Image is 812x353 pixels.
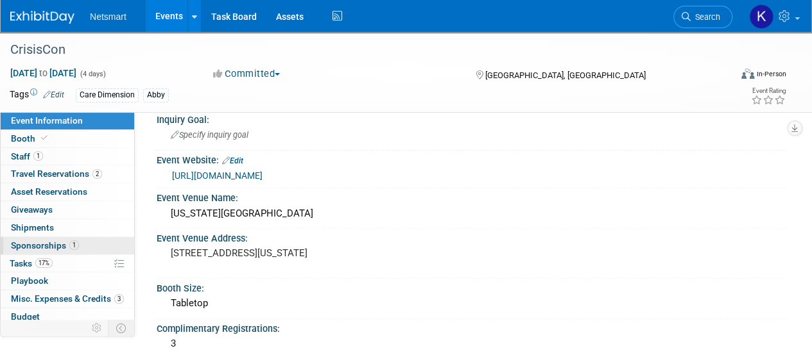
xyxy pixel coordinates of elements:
[11,151,43,161] span: Staff
[1,112,134,129] a: Event Information
[1,290,134,308] a: Misc. Expenses & Credits3
[79,70,106,78] span: (4 days)
[1,219,134,236] a: Shipments
[222,156,243,165] a: Edit
[35,258,53,268] span: 17%
[749,4,773,29] img: Kaitlyn Woicke
[33,151,43,161] span: 1
[11,204,53,215] span: Giveaways
[1,255,134,272] a: Tasks17%
[11,293,124,304] span: Misc. Expenses & Credits
[157,110,786,126] div: Inquiry Goal:
[166,293,777,313] div: Tabletop
[143,88,169,102] div: Abby
[10,88,64,103] td: Tags
[43,90,64,99] a: Edit
[11,240,79,250] span: Sponsorships
[1,130,134,147] a: Booth
[10,67,77,79] span: [DATE] [DATE]
[1,201,134,218] a: Giveaways
[76,88,139,102] div: Care Dimension
[108,320,135,336] td: Toggle Event Tabs
[69,240,79,250] span: 1
[11,133,50,144] span: Booth
[114,294,124,304] span: 3
[209,67,285,81] button: Committed
[1,272,134,290] a: Playbook
[10,258,53,268] span: Tasks
[1,183,134,201] a: Asset Reservations
[11,115,83,126] span: Event Information
[11,168,102,179] span: Travel Reservations
[741,69,754,79] img: Format-Inperson.png
[157,229,786,245] div: Event Venue Address:
[92,169,102,179] span: 2
[11,222,54,233] span: Shipments
[157,188,786,204] div: Event Venue Name:
[6,38,720,62] div: CrisisCon
[1,308,134,325] a: Budget
[1,165,134,183] a: Travel Reservations2
[157,319,786,335] div: Complimentary Registrations:
[673,67,786,86] div: Event Format
[11,186,87,197] span: Asset Reservations
[86,320,108,336] td: Personalize Event Tab Strip
[1,148,134,165] a: Staff1
[166,204,777,224] div: [US_STATE][GEOGRAPHIC_DATA]
[10,11,74,24] img: ExhibitDay
[171,130,248,140] span: Specify inquiry goal
[157,151,786,167] div: Event Website:
[172,170,263,181] a: [URL][DOMAIN_NAME]
[691,12,720,22] span: Search
[1,237,134,254] a: Sponsorships1
[171,247,405,259] pre: [STREET_ADDRESS][US_STATE]
[11,275,48,286] span: Playbook
[673,6,732,28] a: Search
[157,279,786,295] div: Booth Size:
[751,88,786,94] div: Event Rating
[37,68,49,78] span: to
[41,135,48,142] i: Booth reservation complete
[11,311,40,322] span: Budget
[485,70,645,80] span: [GEOGRAPHIC_DATA], [GEOGRAPHIC_DATA]
[90,12,126,22] span: Netsmart
[756,69,786,79] div: In-Person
